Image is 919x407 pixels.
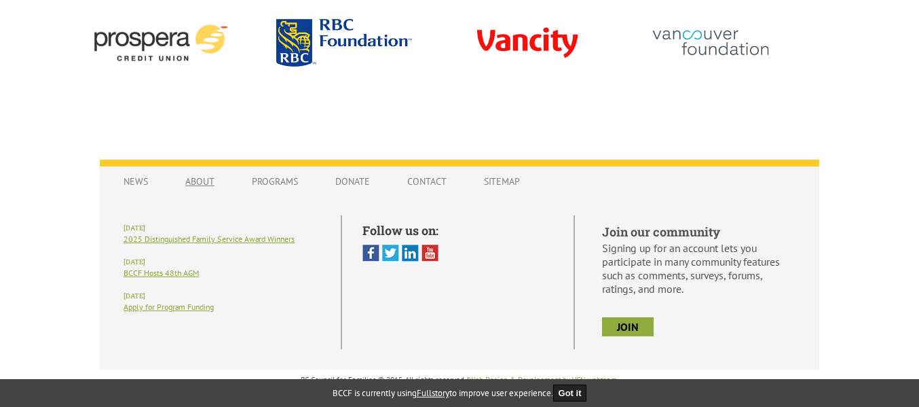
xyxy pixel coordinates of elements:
button: Got it [553,385,587,402]
img: vancity-3.png [459,5,595,81]
a: Donate [322,169,383,194]
h5: Follow us on: [362,222,553,238]
img: Facebook [362,245,379,262]
h6: [DATE] [124,291,320,300]
a: Apply for Program Funding [124,302,214,312]
a: Programs [238,169,312,194]
a: join [602,317,654,336]
img: You Tube [421,245,438,262]
a: Sitemap [470,169,533,194]
img: rbc.png [276,19,412,66]
img: prospera-4.png [93,7,229,79]
a: About [172,169,228,194]
p: Signing up for an account lets you participate in many community features such as comments, surve... [602,241,795,296]
a: Web Design & Development by VCN webteam [469,375,617,385]
h6: [DATE] [124,258,320,266]
a: Contact [394,169,460,194]
img: vancouver_foundation-2.png [643,7,779,78]
h6: [DATE] [124,224,320,232]
img: Twitter [382,245,399,262]
img: Linked In [402,245,419,262]
h5: Join our community [602,224,795,240]
p: BC Council for Families © 2015, All rights reserved. | . [100,375,819,385]
a: News [110,169,162,194]
a: BCCF Hosts 48th AGM [124,268,199,278]
a: Fullstory [417,387,449,399]
a: 2025 Distinguished Family Service Award Winners [124,234,295,244]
